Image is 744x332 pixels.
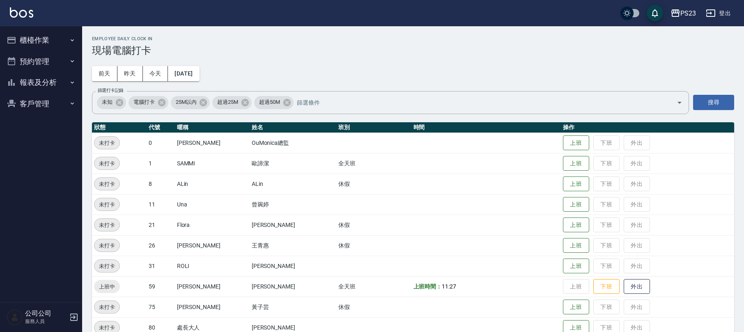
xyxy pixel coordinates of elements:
[171,96,210,109] div: 25M以內
[336,235,411,256] td: 休假
[336,215,411,235] td: 休假
[147,133,175,153] td: 0
[250,297,337,317] td: 黃子芸
[250,194,337,215] td: 曾琬婷
[175,235,250,256] td: [PERSON_NAME]
[10,7,33,18] img: Logo
[667,5,699,22] button: PS23
[175,122,250,133] th: 暱稱
[3,72,79,93] button: 報表及分析
[129,96,168,109] div: 電腦打卡
[250,215,337,235] td: [PERSON_NAME]
[250,276,337,297] td: [PERSON_NAME]
[3,93,79,114] button: 客戶管理
[92,122,147,133] th: 狀態
[411,122,561,133] th: 時間
[563,300,589,315] button: 上班
[7,309,23,325] img: Person
[92,66,117,81] button: 前天
[92,45,734,56] h3: 現場電腦打卡
[250,174,337,194] td: ALin
[175,215,250,235] td: Flora
[98,87,124,94] label: 篩選打卡記錄
[117,66,143,81] button: 昨天
[336,174,411,194] td: 休假
[175,194,250,215] td: Una
[147,153,175,174] td: 1
[703,6,734,21] button: 登出
[94,139,119,147] span: 未打卡
[94,159,119,168] span: 未打卡
[92,36,734,41] h2: Employee Daily Clock In
[175,153,250,174] td: SAMMI
[94,241,119,250] span: 未打卡
[673,96,686,109] button: Open
[680,8,696,18] div: PS23
[25,309,67,318] h5: 公司公司
[168,66,199,81] button: [DATE]
[3,51,79,72] button: 預約管理
[25,318,67,325] p: 服務人員
[175,256,250,276] td: ROLI
[442,283,456,290] span: 11:27
[94,262,119,270] span: 未打卡
[593,279,620,294] button: 下班
[561,122,734,133] th: 操作
[563,135,589,151] button: 上班
[94,323,119,332] span: 未打卡
[254,96,294,109] div: 超過50M
[563,238,589,253] button: 上班
[147,194,175,215] td: 11
[336,297,411,317] td: 休假
[250,133,337,153] td: OuMonica總監
[94,200,119,209] span: 未打卡
[563,218,589,233] button: 上班
[147,122,175,133] th: 代號
[94,221,119,229] span: 未打卡
[413,283,442,290] b: 上班時間：
[175,174,250,194] td: ALin
[175,133,250,153] td: [PERSON_NAME]
[143,66,168,81] button: 今天
[250,235,337,256] td: 王青惠
[94,282,120,291] span: 上班中
[147,297,175,317] td: 75
[295,95,662,110] input: 篩選條件
[563,176,589,192] button: 上班
[147,215,175,235] td: 21
[336,122,411,133] th: 班別
[254,98,285,106] span: 超過50M
[250,122,337,133] th: 姓名
[336,153,411,174] td: 全天班
[647,5,663,21] button: save
[147,174,175,194] td: 8
[129,98,160,106] span: 電腦打卡
[147,235,175,256] td: 26
[563,197,589,212] button: 上班
[175,297,250,317] td: [PERSON_NAME]
[212,98,243,106] span: 超過25M
[94,180,119,188] span: 未打卡
[3,30,79,51] button: 櫃檯作業
[147,256,175,276] td: 31
[212,96,252,109] div: 超過25M
[624,279,650,294] button: 外出
[97,96,126,109] div: 未知
[563,259,589,274] button: 上班
[563,156,589,171] button: 上班
[94,303,119,311] span: 未打卡
[693,95,734,110] button: 搜尋
[147,276,175,297] td: 59
[171,98,202,106] span: 25M以內
[175,276,250,297] td: [PERSON_NAME]
[250,153,337,174] td: 歐諦潔
[97,98,117,106] span: 未知
[250,256,337,276] td: [PERSON_NAME]
[336,276,411,297] td: 全天班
